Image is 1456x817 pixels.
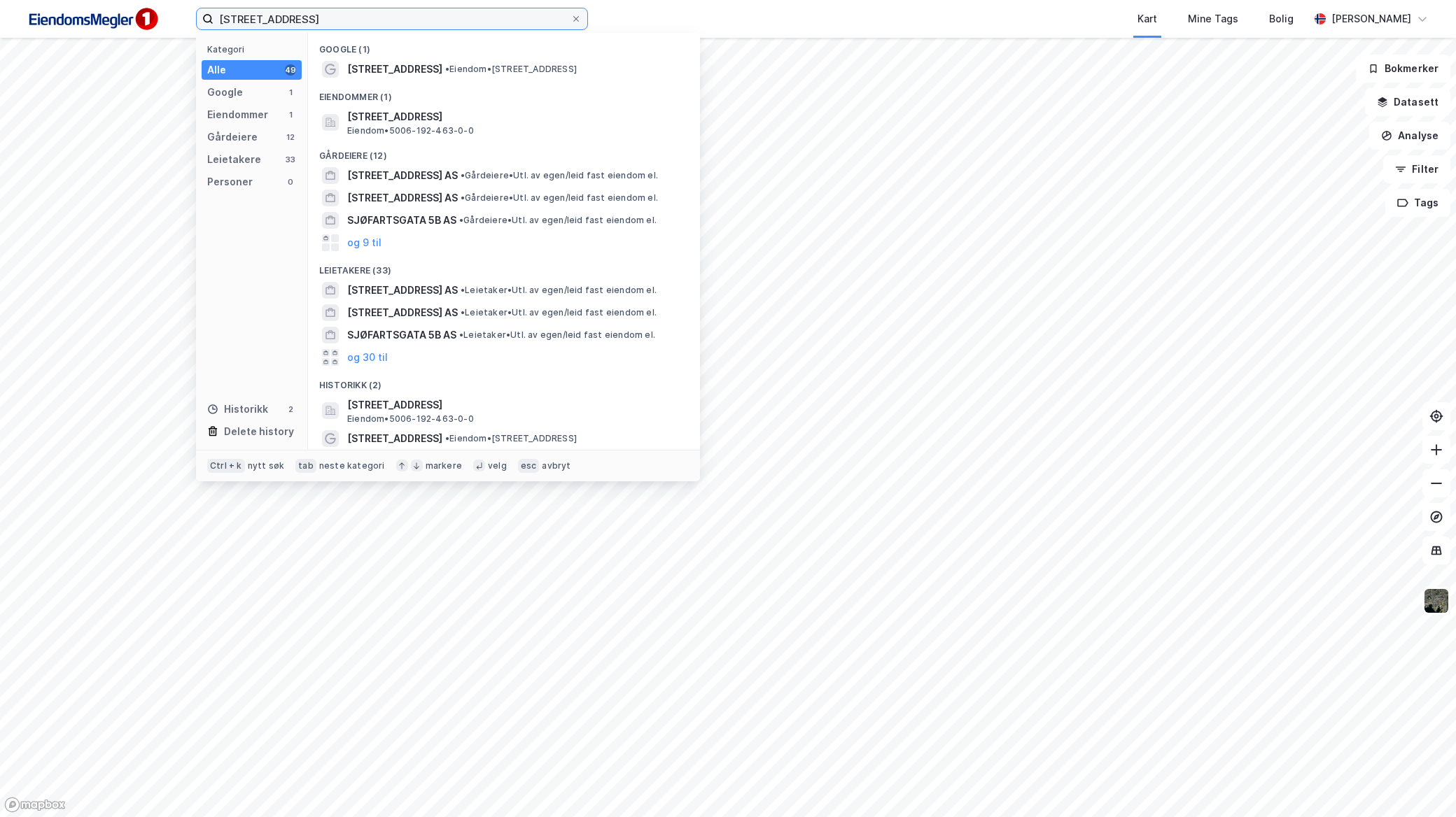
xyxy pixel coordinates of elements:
div: velg [488,460,507,471]
span: [STREET_ADDRESS] [347,397,683,413]
div: Leietakere [207,151,261,168]
div: esc [518,459,540,473]
span: Leietaker • Utl. av egen/leid fast eiendom el. [461,307,657,318]
div: 2 [285,404,296,415]
div: Historikk [207,401,268,418]
img: F4PB6Px+NJ5v8B7XTbfpPpyloAAAAASUVORK5CYII= [22,3,162,35]
img: 9k= [1423,588,1450,614]
span: Leietaker • Utl. av egen/leid fast eiendom el. [461,285,657,296]
span: [STREET_ADDRESS] [347,430,442,447]
span: Eiendom • [STREET_ADDRESS] [445,64,577,75]
div: Google (1) [308,33,700,58]
span: • [459,329,463,340]
div: Gårdeiere [207,129,258,145]
span: Eiendom • 5006-192-463-0-0 [347,125,474,136]
span: [STREET_ADDRESS] [347,61,442,78]
span: Eiendom • [STREET_ADDRESS] [445,433,577,444]
span: SJØFARTSGATA 5B AS [347,212,456,229]
span: [STREET_ADDRESS] [347,108,683,125]
div: avbryt [542,460,570,471]
span: Leietaker • Utl. av egen/leid fast eiendom el. [459,329,655,341]
div: Eiendommer [207,106,268,123]
span: [STREET_ADDRESS] AS [347,282,458,299]
span: • [461,285,465,295]
div: Kategori [207,44,302,55]
div: 12 [285,132,296,143]
button: Tags [1385,189,1450,217]
div: Delete history [224,423,294,440]
button: og 9 til [347,234,381,251]
div: Leietakere (33) [308,254,700,279]
span: • [445,433,449,443]
a: Mapbox homepage [4,797,66,813]
span: [STREET_ADDRESS] AS [347,304,458,321]
div: Eiendommer (1) [308,80,700,106]
span: Gårdeiere • Utl. av egen/leid fast eiendom el. [459,215,657,226]
span: SJØFARTSGATA 5B AS [347,327,456,343]
div: [PERSON_NAME] [1331,10,1411,27]
div: 0 [285,176,296,187]
button: Analyse [1369,122,1450,150]
button: Datasett [1365,88,1450,116]
div: Bolig [1269,10,1294,27]
div: Google [207,84,243,101]
div: tab [295,459,316,473]
span: • [461,170,465,180]
button: og 30 til [347,349,388,366]
div: Personer [207,173,253,190]
input: Søk på adresse, matrikkel, gårdeiere, leietakere eller personer [213,8,570,29]
div: 49 [285,64,296,76]
div: Kart [1137,10,1157,27]
div: 33 [285,154,296,165]
div: 1 [285,109,296,120]
button: Bokmerker [1356,55,1450,83]
div: neste kategori [319,460,385,471]
iframe: Chat Widget [1386,750,1456,817]
div: Historikk (2) [308,369,700,394]
div: Kontrollprogram for chat [1386,750,1456,817]
span: Gårdeiere • Utl. av egen/leid fast eiendom el. [461,170,658,181]
span: Gårdeiere • Utl. av egen/leid fast eiendom el. [461,192,658,204]
span: • [445,64,449,74]
div: Ctrl + k [207,459,245,473]
span: [STREET_ADDRESS] AS [347,190,458,206]
span: • [461,307,465,318]
span: [STREET_ADDRESS] AS [347,167,458,184]
span: • [459,215,463,225]
div: Gårdeiere (12) [308,139,700,164]
div: markere [426,460,462,471]
div: nytt søk [248,460,285,471]
div: Alle [207,62,226,78]
button: Filter [1383,155,1450,183]
span: Eiendom • 5006-192-463-0-0 [347,413,474,425]
span: • [461,192,465,203]
div: 1 [285,87,296,98]
div: Mine Tags [1188,10,1238,27]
